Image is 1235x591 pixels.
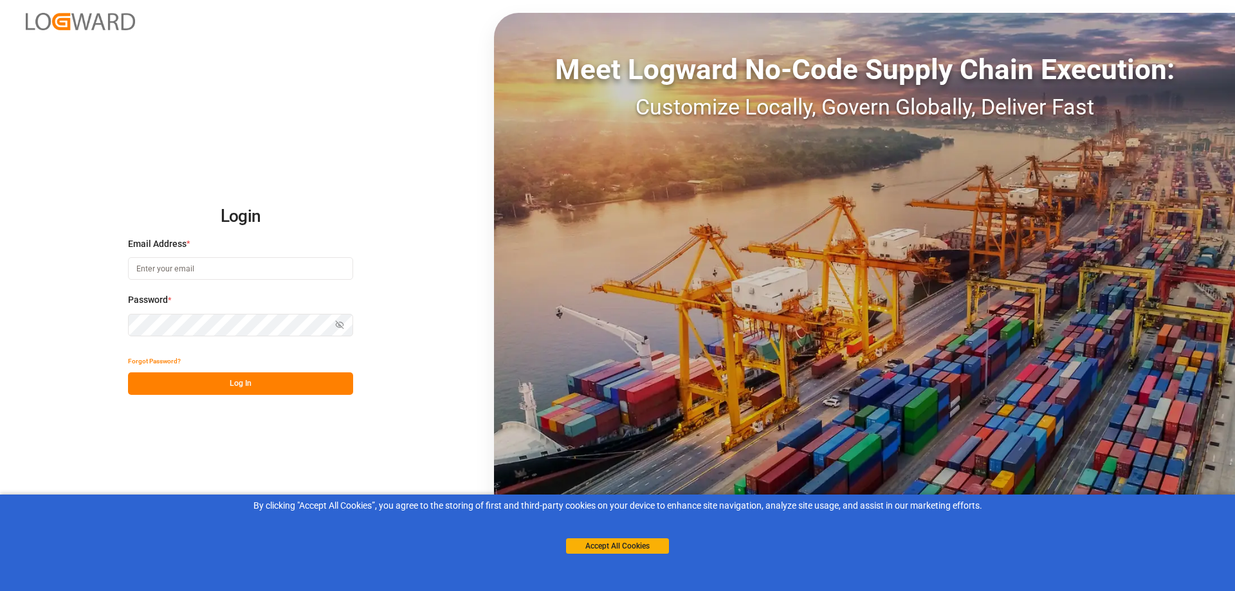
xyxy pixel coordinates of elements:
span: Password [128,293,168,307]
img: Logward_new_orange.png [26,13,135,30]
div: Customize Locally, Govern Globally, Deliver Fast [494,91,1235,123]
button: Forgot Password? [128,350,181,372]
h2: Login [128,196,353,237]
input: Enter your email [128,257,353,280]
div: Meet Logward No-Code Supply Chain Execution: [494,48,1235,91]
button: Accept All Cookies [566,538,669,554]
div: By clicking "Accept All Cookies”, you agree to the storing of first and third-party cookies on yo... [9,499,1226,513]
button: Log In [128,372,353,395]
span: Email Address [128,237,187,251]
